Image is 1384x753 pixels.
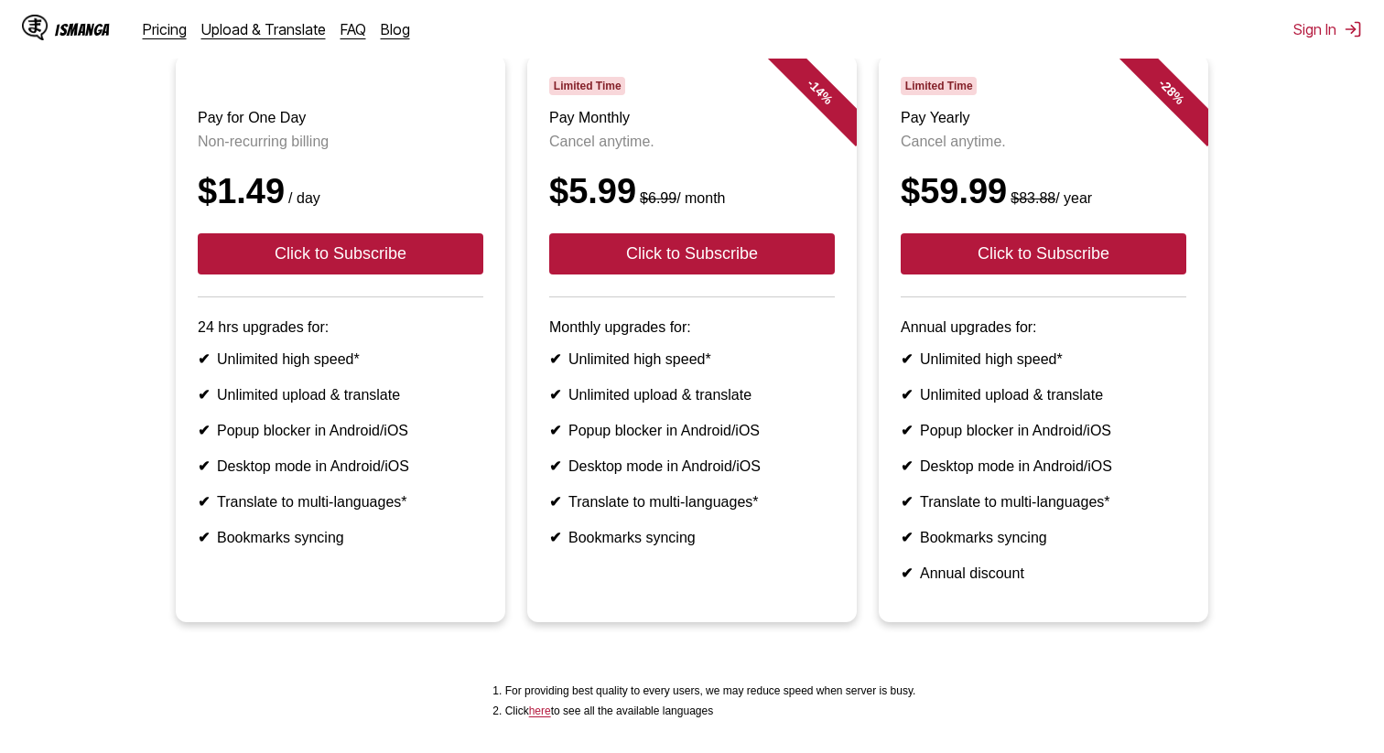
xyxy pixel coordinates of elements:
li: Desktop mode in Android/iOS [901,457,1186,475]
b: ✔ [198,423,210,438]
li: Bookmarks syncing [549,529,835,546]
li: For providing best quality to every users, we may reduce speed when server is busy. [505,684,916,697]
img: IsManga Logo [22,15,48,40]
li: Popup blocker in Android/iOS [901,422,1186,439]
li: Click to see all the available languages [505,705,916,717]
a: Available languages [529,705,551,717]
div: - 28 % [1117,37,1227,146]
li: Unlimited high speed* [198,350,483,368]
b: ✔ [901,423,913,438]
b: ✔ [198,494,210,510]
p: Non-recurring billing [198,134,483,150]
small: / year [1007,190,1092,206]
b: ✔ [198,530,210,545]
a: Upload & Translate [201,20,326,38]
li: Unlimited upload & translate [549,386,835,403]
b: ✔ [549,458,561,474]
b: ✔ [901,458,913,474]
a: FAQ [341,20,366,38]
a: IsManga LogoIsManga [22,15,143,44]
b: ✔ [549,494,561,510]
li: Desktop mode in Android/iOS [549,457,835,475]
p: Monthly upgrades for: [549,319,835,336]
div: IsManga [55,21,110,38]
b: ✔ [901,387,913,403]
b: ✔ [549,387,561,403]
h3: Pay Yearly [901,110,1186,126]
b: ✔ [198,387,210,403]
li: Annual discount [901,565,1186,582]
button: Sign In [1293,20,1362,38]
b: ✔ [198,351,210,367]
li: Unlimited high speed* [901,350,1186,368]
p: Cancel anytime. [549,134,835,150]
button: Click to Subscribe [198,233,483,274]
small: / day [285,190,320,206]
b: ✔ [901,351,913,367]
span: Limited Time [549,77,625,95]
b: ✔ [549,351,561,367]
h3: Pay Monthly [549,110,835,126]
s: $83.88 [1011,190,1055,206]
b: ✔ [901,494,913,510]
img: Sign out [1344,20,1362,38]
li: Popup blocker in Android/iOS [198,422,483,439]
li: Bookmarks syncing [901,529,1186,546]
li: Popup blocker in Android/iOS [549,422,835,439]
li: Desktop mode in Android/iOS [198,457,483,475]
b: ✔ [901,530,913,545]
a: Pricing [143,20,187,38]
div: $59.99 [901,172,1186,211]
li: Unlimited upload & translate [198,386,483,403]
h3: Pay for One Day [198,110,483,126]
div: - 14 % [765,37,875,146]
li: Unlimited high speed* [549,350,835,368]
li: Translate to multi-languages* [901,493,1186,511]
b: ✔ [549,423,561,438]
li: Translate to multi-languages* [549,493,835,511]
button: Click to Subscribe [549,233,835,274]
p: 24 hrs upgrades for: [198,319,483,336]
span: Limited Time [901,77,977,95]
div: $5.99 [549,172,835,211]
b: ✔ [198,458,210,474]
s: $6.99 [640,190,676,206]
a: Blog [381,20,410,38]
b: ✔ [901,565,913,581]
li: Translate to multi-languages* [198,493,483,511]
p: Annual upgrades for: [901,319,1186,336]
b: ✔ [549,530,561,545]
button: Click to Subscribe [901,233,1186,274]
p: Cancel anytime. [901,134,1186,150]
div: $1.49 [198,172,483,211]
small: / month [636,190,725,206]
li: Bookmarks syncing [198,529,483,546]
li: Unlimited upload & translate [901,386,1186,403]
